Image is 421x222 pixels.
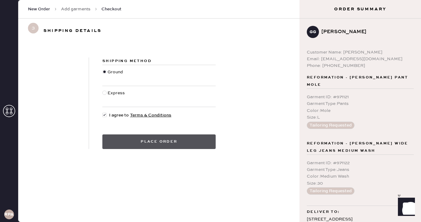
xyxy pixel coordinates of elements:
[307,56,414,62] div: Email: [EMAIL_ADDRESS][DOMAIN_NAME]
[307,180,414,187] div: Size : 30
[392,195,418,221] iframe: Front Chat
[102,134,216,149] button: Place order
[307,62,414,69] div: Phone: [PHONE_NUMBER]
[307,49,414,56] div: Customer Name: [PERSON_NAME]
[307,74,414,88] span: Reformation - [PERSON_NAME] Pant Mole
[4,212,14,217] h3: RPAA
[307,208,340,216] span: Deliver to:
[307,100,414,107] div: Garment Type : Pants
[307,173,414,180] div: Color : Medium Wash
[61,6,91,12] a: Add garments
[28,23,39,33] span: 3
[108,69,125,82] div: Ground
[307,122,354,129] button: Tailoring Requested
[28,6,50,12] span: New Order
[307,160,414,166] div: Garment ID : # 971122
[102,59,152,63] span: Shipping Method
[307,166,414,173] div: Garment Type : Jeans
[43,26,101,36] h3: Shipping details
[307,114,414,121] div: Size : L
[130,113,171,118] a: Terms & Conditions
[307,187,354,195] button: Tailoring Requested
[299,6,421,12] h3: Order Summary
[108,90,126,103] div: Express
[109,112,171,119] span: I agree to
[307,94,414,100] div: Garment ID : # 971121
[310,30,316,34] h3: GG
[307,107,414,114] div: Color : Mole
[321,28,409,36] div: [PERSON_NAME]
[101,6,122,12] span: Checkout
[307,140,414,154] span: Reformation - [PERSON_NAME] Wide Leg Jeans Medium Wash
